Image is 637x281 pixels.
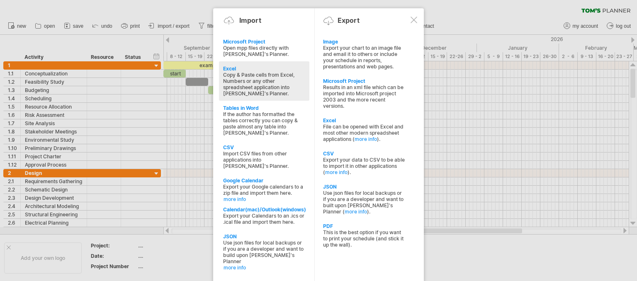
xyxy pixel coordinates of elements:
div: Export [338,16,360,24]
a: more info [345,208,367,215]
div: Excel [323,117,405,124]
div: If the author has formatted the tables correctly you can copy & paste almost any table into [PERS... [223,111,305,136]
div: PDF [323,223,405,229]
div: JSON [323,184,405,190]
div: Results in an xml file which can be imported into Microsoft project 2003 and the more recent vers... [323,84,405,109]
a: more info [355,136,377,142]
div: File can be opened with Excel and most other modern spreadsheet applications ( ). [323,124,405,142]
div: Export your chart to an image file and email it to others or include your schedule in reports, pr... [323,45,405,70]
div: This is the best option if you want to print your schedule (and stick it up the wall). [323,229,405,248]
div: Microsoft Project [323,78,405,84]
div: Use json files for local backups or if you are a developer and want to built upon [PERSON_NAME]'s... [323,190,405,215]
div: Tables in Word [223,105,305,111]
div: Import [239,16,261,24]
div: Excel [223,65,305,72]
div: CSV [323,150,405,157]
a: more info [224,196,306,202]
div: Copy & Paste cells from Excel, Numbers or any other spreadsheet application into [PERSON_NAME]'s ... [223,72,305,97]
a: more info [325,169,348,175]
div: Export your data to CSV to be able to import it in other applications ( ). [323,157,405,175]
a: more info [224,264,306,271]
div: Image [323,39,405,45]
